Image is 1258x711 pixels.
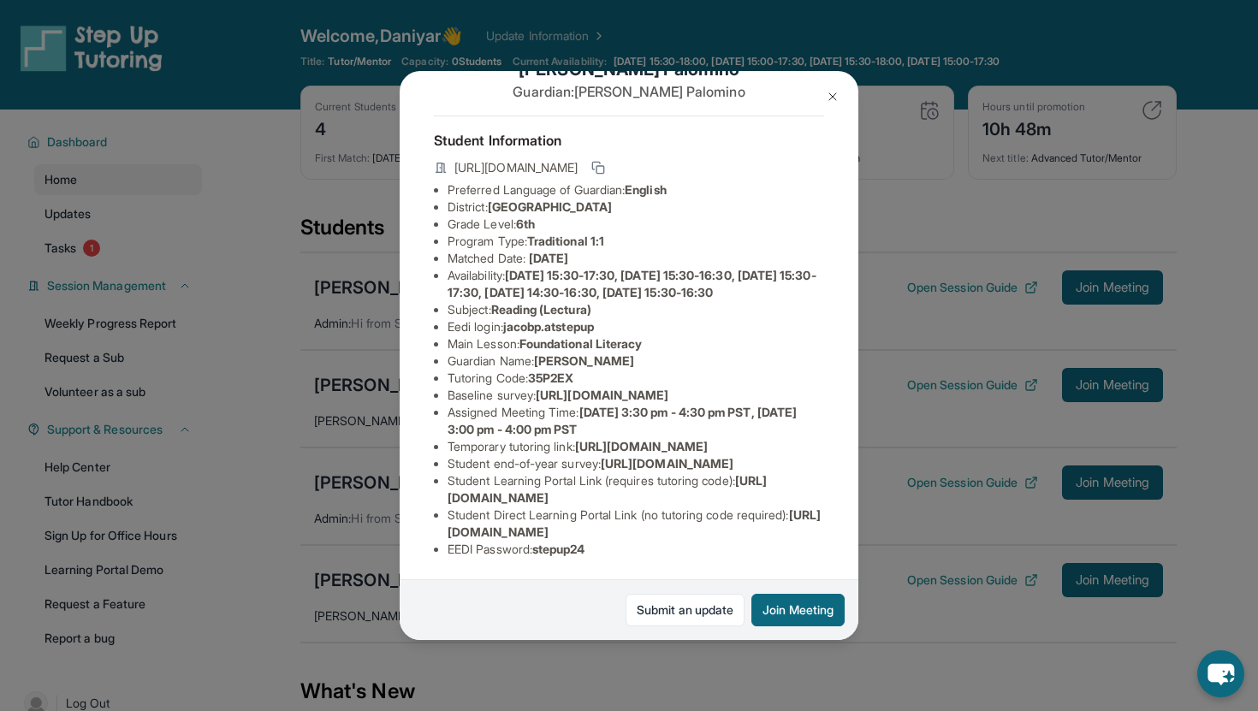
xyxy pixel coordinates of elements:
button: Join Meeting [751,594,845,626]
li: Tutoring Code : [448,370,824,387]
span: Traditional 1:1 [527,234,604,248]
li: Subject : [448,301,824,318]
span: [DATE] 3:30 pm - 4:30 pm PST, [DATE] 3:00 pm - 4:00 pm PST [448,405,797,436]
li: Assigned Meeting Time : [448,404,824,438]
span: [GEOGRAPHIC_DATA] [488,199,612,214]
li: Matched Date: [448,250,824,267]
span: jacobp.atstepup [503,319,594,334]
li: Main Lesson : [448,335,824,353]
li: EEDI Password : [448,541,824,558]
li: Student end-of-year survey : [448,455,824,472]
li: Student Direct Learning Portal Link (no tutoring code required) : [448,507,824,541]
span: [DATE] [529,251,568,265]
span: [URL][DOMAIN_NAME] [536,388,668,402]
span: stepup24 [532,542,585,556]
img: Close Icon [826,90,840,104]
span: [URL][DOMAIN_NAME] [575,439,708,453]
li: Guardian Name : [448,353,824,370]
span: [DATE] 15:30-17:30, [DATE] 15:30-16:30, [DATE] 15:30-17:30, [DATE] 14:30-16:30, [DATE] 15:30-16:30 [448,268,816,299]
li: Availability: [448,267,824,301]
span: [PERSON_NAME] [534,353,634,368]
span: 6th [516,216,535,231]
h4: Student Information [434,130,824,151]
li: Baseline survey : [448,387,824,404]
span: [URL][DOMAIN_NAME] [454,159,578,176]
a: Submit an update [626,594,745,626]
span: English [625,182,667,197]
span: [URL][DOMAIN_NAME] [601,456,733,471]
span: Reading (Lectura) [491,302,591,317]
li: Eedi login : [448,318,824,335]
span: 35P2EX [528,370,573,385]
span: Foundational Literacy [519,336,642,351]
li: Program Type: [448,233,824,250]
li: Student Learning Portal Link (requires tutoring code) : [448,472,824,507]
li: District: [448,198,824,216]
li: Preferred Language of Guardian: [448,181,824,198]
button: Copy link [588,157,608,178]
button: chat-button [1197,650,1244,697]
p: Guardian: [PERSON_NAME] Palomino [434,81,824,102]
li: Grade Level: [448,216,824,233]
li: Temporary tutoring link : [448,438,824,455]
